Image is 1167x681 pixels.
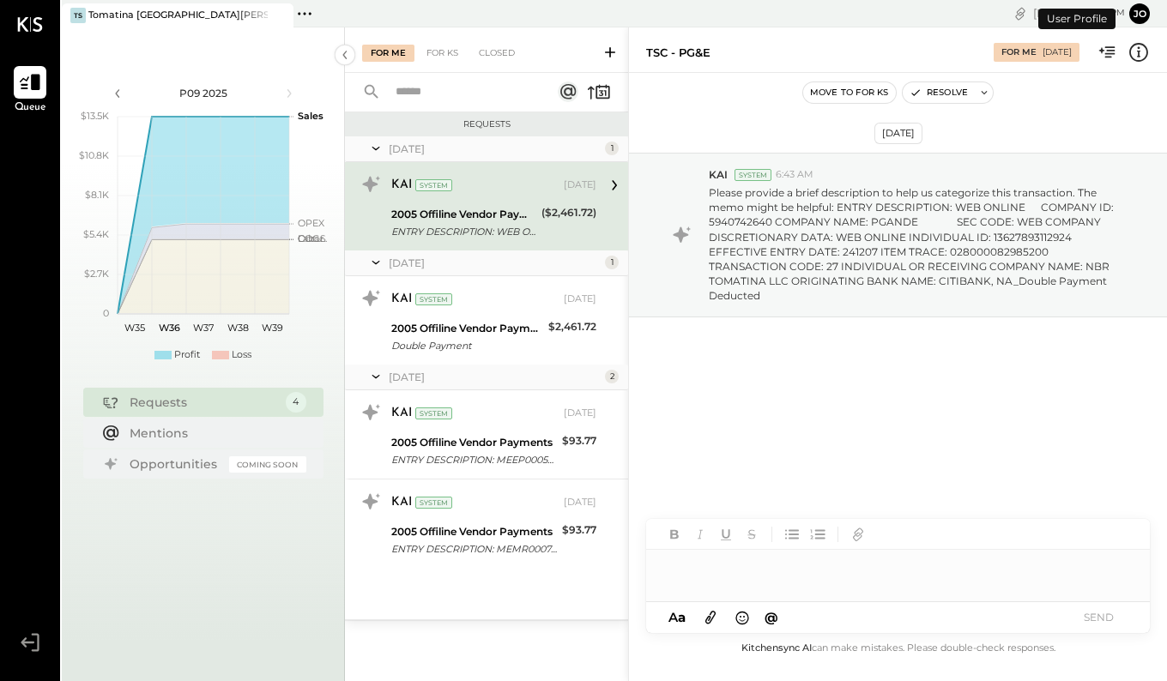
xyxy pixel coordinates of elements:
[391,291,412,308] div: KAI
[298,110,323,122] text: Sales
[418,45,467,62] div: For KS
[83,228,109,240] text: $5.4K
[1038,9,1116,29] div: User Profile
[232,348,251,362] div: Loss
[605,142,619,155] div: 1
[158,322,179,334] text: W36
[70,8,86,23] div: TS
[298,232,327,244] text: Occu...
[415,497,452,509] div: System
[415,407,452,419] div: System
[663,608,691,627] button: Aa
[391,177,412,194] div: KAI
[389,370,601,384] div: [DATE]
[1001,46,1037,58] div: For Me
[261,322,282,334] text: W39
[548,318,596,335] div: $2,461.72
[130,394,277,411] div: Requests
[415,293,452,305] div: System
[391,206,536,223] div: 2005 Offiline Vendor Payments
[807,523,829,545] button: Ordered List
[765,609,778,625] span: @
[663,523,686,545] button: Bold
[362,45,414,62] div: For Me
[85,189,109,201] text: $8.1K
[15,100,46,116] span: Queue
[1064,606,1133,629] button: SEND
[391,434,557,451] div: 2005 Offiline Vendor Payments
[678,609,686,625] span: a
[1043,46,1072,58] div: [DATE]
[389,142,601,156] div: [DATE]
[391,223,536,240] div: ENTRY DESCRIPTION: WEB ONLINE COMPANY ID: 5940742640 COMPANY NAME: PGANDE SEC CODE: WEB COMPANY D...
[562,432,596,449] div: $93.77
[130,425,298,442] div: Mentions
[298,217,325,229] text: OPEX
[562,521,596,539] div: $93.77
[286,392,306,413] div: 4
[79,149,109,161] text: $10.8K
[389,256,601,270] div: [DATE]
[1012,4,1029,22] div: copy link
[605,370,619,383] div: 2
[1073,5,1108,21] span: 2 : 23
[1129,3,1150,24] button: Jo
[903,82,975,103] button: Resolve
[193,322,214,334] text: W37
[564,178,596,192] div: [DATE]
[709,167,728,182] span: KAI
[564,496,596,509] div: [DATE]
[564,407,596,420] div: [DATE]
[741,523,763,545] button: Strikethrough
[1110,7,1125,19] span: pm
[646,45,710,61] div: TSC - PG&E
[174,348,200,362] div: Profit
[391,451,557,468] div: ENTRY DESCRIPTION: MEEP000549 COMPANY ID: CEOC491902 COMPANY NAME: MARGINEDGE CO SEC CODE: CCD CO...
[391,494,412,511] div: KAI
[803,82,896,103] button: Move to for ks
[759,606,783,628] button: @
[227,322,248,334] text: W38
[130,86,276,100] div: P09 2025
[391,405,412,422] div: KAI
[130,455,221,473] div: Opportunities
[847,523,869,545] button: Add URL
[81,110,109,122] text: $13.5K
[689,523,711,545] button: Italic
[564,292,596,306] div: [DATE]
[124,322,145,334] text: W35
[715,523,737,545] button: Underline
[605,256,619,269] div: 1
[103,307,109,319] text: 0
[391,337,543,354] div: Double Payment
[229,456,306,473] div: Coming Soon
[781,523,803,545] button: Unordered List
[88,9,268,22] div: Tomatina [GEOGRAPHIC_DATA][PERSON_NAME]
[354,118,620,130] div: Requests
[1033,5,1125,21] div: [DATE]
[874,123,922,144] div: [DATE]
[391,523,557,540] div: 2005 Offiline Vendor Payments
[470,45,523,62] div: Closed
[735,169,771,181] div: System
[84,268,109,280] text: $2.7K
[391,320,543,337] div: 2005 Offiline Vendor Payments
[1,66,59,116] a: Queue
[415,179,452,191] div: System
[776,168,813,182] span: 6:43 AM
[541,204,596,221] div: ($2,461.72)
[391,540,557,557] div: ENTRY DESCRIPTION: MEMR000725 COMPANY ID: CEOC491902 COMPANY NAME: MARGINEDGE CO SEC CODE: CCD IN...
[709,185,1131,303] p: Please provide a brief description to help us categorize this transaction. The memo might be help...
